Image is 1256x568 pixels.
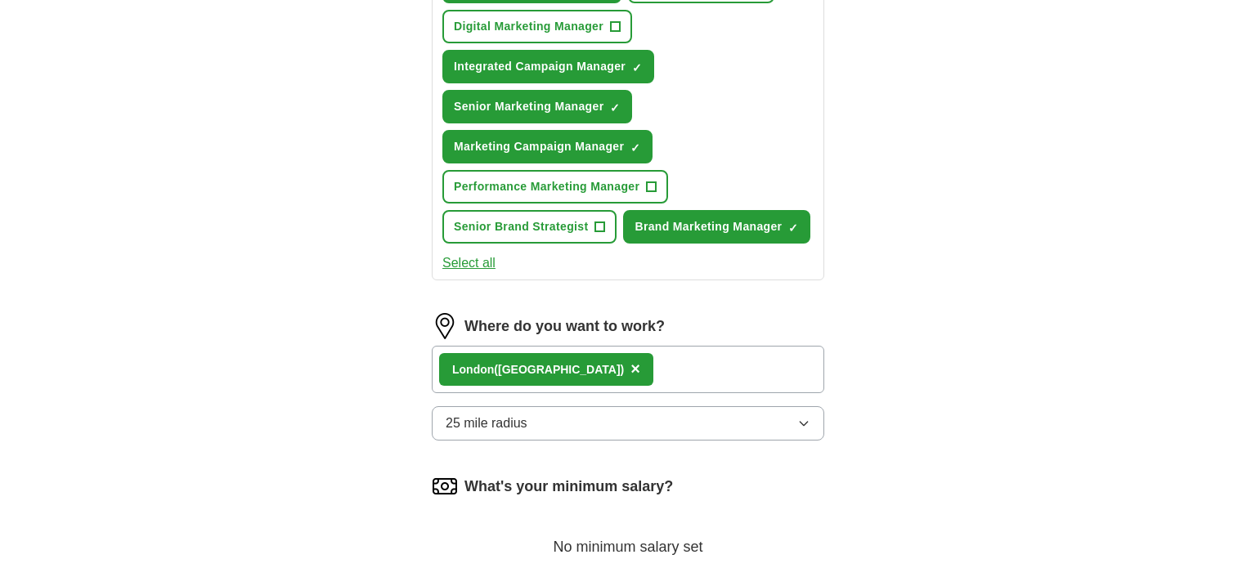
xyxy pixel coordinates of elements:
span: ✓ [788,221,798,235]
button: Select all [442,253,496,273]
button: 25 mile radius [432,406,824,441]
button: Digital Marketing Manager [442,10,632,43]
button: Senior Brand Strategist [442,210,617,244]
button: Performance Marketing Manager [442,170,668,203]
button: × [630,357,640,382]
button: Integrated Campaign Manager✓ [442,50,654,83]
button: Senior Marketing Manager✓ [442,90,632,123]
img: location.png [432,313,458,339]
span: Digital Marketing Manager [454,18,603,35]
img: salary.png [432,473,458,499]
span: Integrated Campaign Manager [454,58,626,75]
button: Marketing Campaign Manager✓ [442,130,653,163]
span: ✓ [630,141,640,154]
div: on [452,361,624,378]
span: × [630,360,640,378]
span: Performance Marketing Manager [454,178,639,195]
span: 25 mile radius [446,414,527,433]
span: Senior Marketing Manager [454,98,603,115]
span: ✓ [632,61,642,74]
span: ✓ [610,101,620,114]
label: Where do you want to work? [464,315,665,338]
span: Marketing Campaign Manager [454,138,624,155]
span: ([GEOGRAPHIC_DATA]) [494,363,624,376]
span: Senior Brand Strategist [454,218,588,235]
button: Brand Marketing Manager✓ [623,210,810,244]
span: Brand Marketing Manager [635,218,782,235]
div: No minimum salary set [432,519,824,558]
label: What's your minimum salary? [464,476,673,498]
strong: Lond [452,363,480,376]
